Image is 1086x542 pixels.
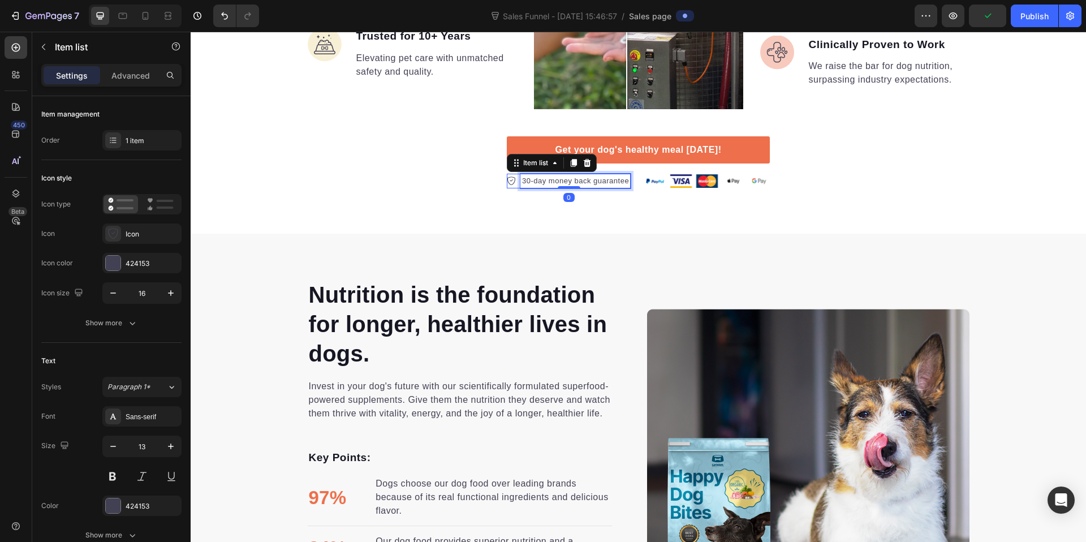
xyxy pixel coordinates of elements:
[454,143,579,156] img: 495611768014373769-47762bdc-c92b-46d1-973d-50401e2847fe.png
[330,126,360,136] div: Item list
[11,121,27,130] div: 450
[118,452,156,480] p: 97%
[126,259,179,269] div: 424153
[41,109,100,119] div: Item management
[55,40,151,54] p: Item list
[118,248,420,337] p: Nutrition is the foundation for longer, healthier lives in dogs.
[1048,487,1075,514] div: Open Intercom Messenger
[617,4,779,23] div: Rich Text Editor. Editing area: main
[111,70,150,81] p: Advanced
[629,10,671,22] span: Sales page
[185,503,420,530] p: Our dog food provides superior nutrition and a patented probiotic for optimal nutrient absorption.
[118,502,156,531] p: 84%
[1011,5,1058,27] button: Publish
[365,111,531,125] div: Get your dog's healthy meal [DATE]!
[74,9,79,23] p: 7
[5,5,84,27] button: 7
[622,10,624,22] span: /
[191,32,1086,542] iframe: Design area
[41,411,55,421] div: Font
[102,377,182,397] button: Paragraph 1*
[316,105,579,132] a: Get your dog's healthy meal [DATE]!
[118,418,420,435] p: Key Points:
[126,412,179,422] div: Sans-serif
[41,173,72,183] div: Icon style
[331,144,438,155] p: 30-day money back guarantee
[41,438,71,454] div: Size
[41,135,60,145] div: Order
[185,445,420,486] p: Dogs choose our dog food over leading brands because of its real functional ingredients and delic...
[126,229,179,239] div: Icon
[1020,10,1049,22] div: Publish
[618,28,778,55] p: We raise the bar for dog nutrition, surpassing industry expectations.
[373,161,384,170] div: 0
[330,142,440,157] div: Rich Text Editor. Editing area: main
[618,5,778,21] p: Clinically Proven to Work
[126,136,179,146] div: 1 item
[501,10,619,22] span: Sales Funnel - [DATE] 15:46:57
[166,20,325,47] p: Elevating pet care with unmatched safety and quality.
[570,4,604,38] img: 495611768014373769-d4553f9c-1354-4975-ab50-2180f54a6ce8.svg
[213,5,259,27] div: Undo/Redo
[41,501,59,511] div: Color
[85,530,138,541] div: Show more
[118,348,420,389] p: Invest in your dog's future with our scientifically formulated superfood-powered supplements. Giv...
[107,382,150,392] span: Paragraph 1*
[41,258,73,268] div: Icon color
[41,286,85,301] div: Icon size
[126,501,179,511] div: 424153
[41,229,55,239] div: Icon
[41,313,182,333] button: Show more
[8,207,27,216] div: Beta
[41,199,71,209] div: Icon type
[41,356,55,366] div: Text
[85,317,138,329] div: Show more
[41,382,61,392] div: Styles
[56,70,88,81] p: Settings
